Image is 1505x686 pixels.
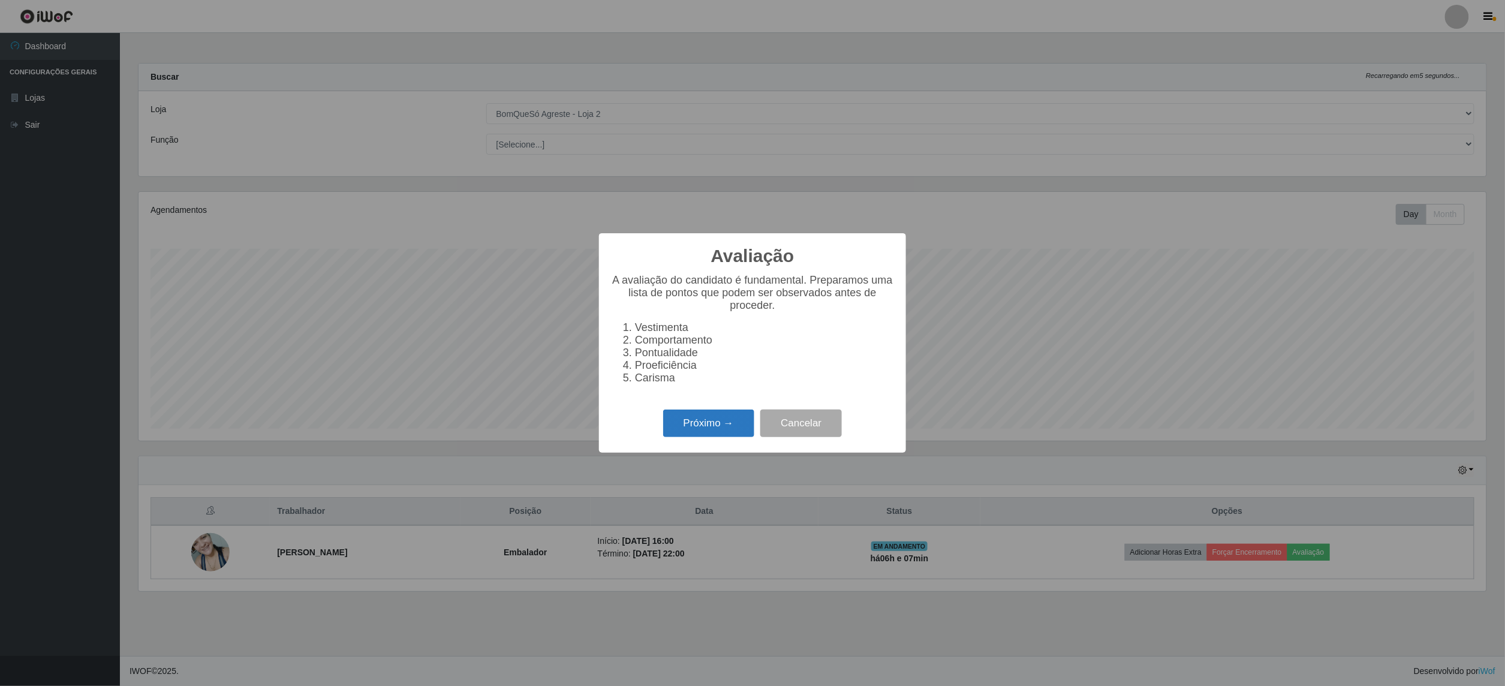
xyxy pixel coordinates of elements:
[635,347,894,359] li: Pontualidade
[663,410,754,438] button: Próximo →
[611,274,894,312] p: A avaliação do candidato é fundamental. Preparamos uma lista de pontos que podem ser observados a...
[635,359,894,372] li: Proeficiência
[635,321,894,334] li: Vestimenta
[760,410,842,438] button: Cancelar
[711,245,794,267] h2: Avaliação
[635,334,894,347] li: Comportamento
[635,372,894,384] li: Carisma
